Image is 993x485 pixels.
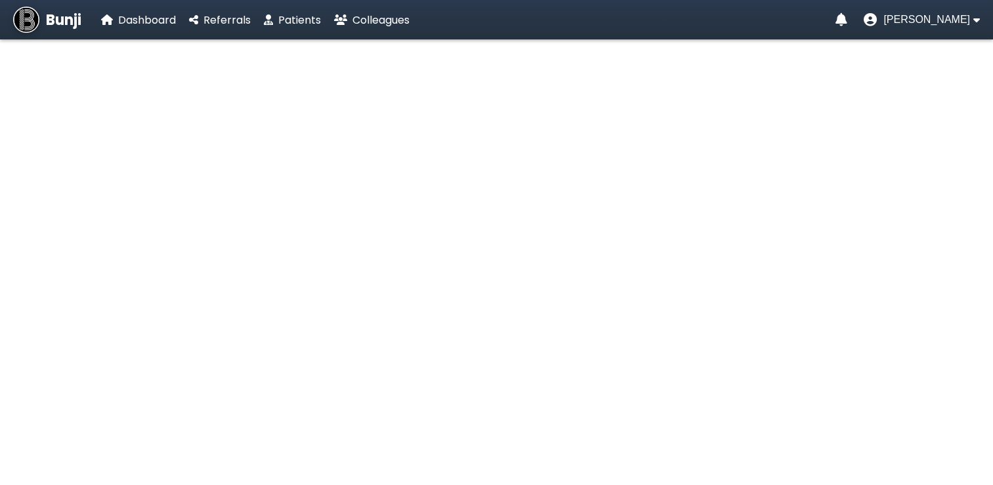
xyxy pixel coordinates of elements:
[864,13,980,26] button: User menu
[264,12,321,28] a: Patients
[13,7,39,33] img: Bunji Dental Referral Management
[203,12,251,28] span: Referrals
[835,13,847,26] a: Notifications
[13,7,81,33] a: Bunji
[189,12,251,28] a: Referrals
[334,12,410,28] a: Colleagues
[46,9,81,31] span: Bunji
[278,12,321,28] span: Patients
[883,14,970,26] span: [PERSON_NAME]
[352,12,410,28] span: Colleagues
[118,12,176,28] span: Dashboard
[101,12,176,28] a: Dashboard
